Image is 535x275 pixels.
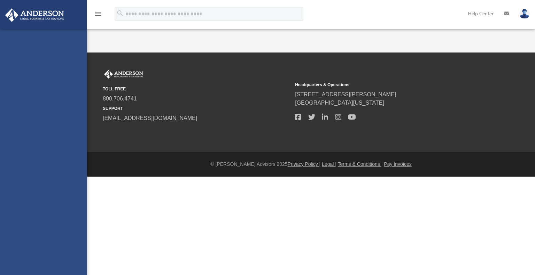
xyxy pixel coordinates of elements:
div: © [PERSON_NAME] Advisors 2025 [87,161,535,168]
img: Anderson Advisors Platinum Portal [3,8,66,22]
a: Privacy Policy | [288,161,321,167]
a: menu [94,13,102,18]
a: 800.706.4741 [103,96,137,102]
small: Headquarters & Operations [295,82,482,88]
a: Legal | [322,161,336,167]
img: User Pic [519,9,530,19]
small: SUPPORT [103,105,290,112]
a: [EMAIL_ADDRESS][DOMAIN_NAME] [103,115,197,121]
i: search [116,9,124,17]
a: [GEOGRAPHIC_DATA][US_STATE] [295,100,384,106]
img: Anderson Advisors Platinum Portal [103,70,145,79]
i: menu [94,10,102,18]
a: Pay Invoices [384,161,411,167]
a: [STREET_ADDRESS][PERSON_NAME] [295,91,396,97]
a: Terms & Conditions | [338,161,383,167]
small: TOLL FREE [103,86,290,92]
